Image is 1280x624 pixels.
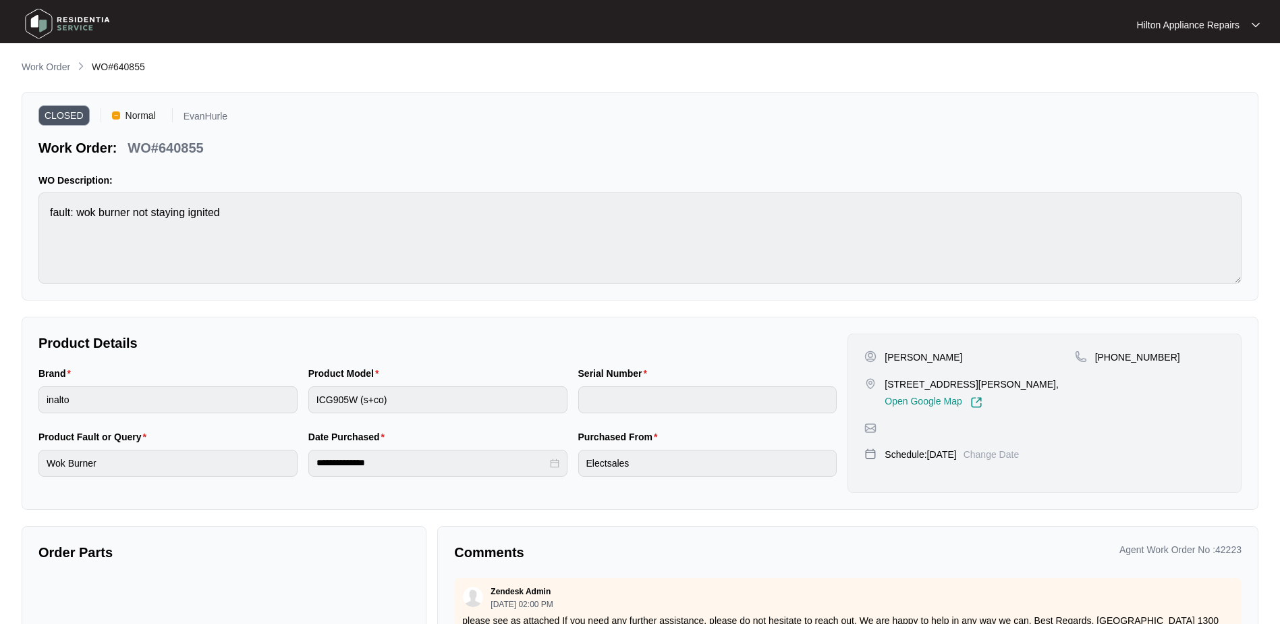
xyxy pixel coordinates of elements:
[308,430,390,444] label: Date Purchased
[92,61,145,72] span: WO#640855
[885,378,1059,391] p: [STREET_ADDRESS][PERSON_NAME],
[1136,18,1240,32] p: Hilton Appliance Repairs
[964,448,1020,461] p: Change Date
[184,111,227,126] p: EvanHurle
[38,450,298,477] input: Product Fault or Query
[454,543,838,562] p: Comments
[38,138,117,157] p: Work Order:
[491,600,553,608] p: [DATE] 02:00 PM
[1075,350,1087,363] img: map-pin
[19,60,73,75] a: Work Order
[885,448,956,461] p: Schedule: [DATE]
[1252,22,1260,28] img: dropdown arrow
[1119,543,1242,556] p: Agent Work Order No : 42223
[38,192,1242,284] textarea: fault: wok burner not staying ignited
[578,386,837,413] input: Serial Number
[864,422,876,434] img: map-pin
[864,378,876,390] img: map-pin
[308,367,385,380] label: Product Model
[112,111,120,120] img: Vercel Logo
[578,450,837,477] input: Purchased From
[38,174,1242,187] p: WO Description:
[578,367,652,380] label: Serial Number
[38,386,298,413] input: Brand
[316,456,547,470] input: Date Purchased
[864,350,876,363] img: user-pin
[128,138,203,157] p: WO#640855
[38,543,410,562] p: Order Parts
[308,386,567,413] input: Product Model
[38,367,76,380] label: Brand
[885,350,962,364] p: [PERSON_NAME]
[491,586,551,597] p: Zendesk Admin
[463,587,483,607] img: user.svg
[20,3,115,44] img: residentia service logo
[38,105,90,126] span: CLOSED
[22,60,70,74] p: Work Order
[864,448,876,460] img: map-pin
[970,396,982,409] img: Link-External
[1095,350,1180,364] p: [PHONE_NUMBER]
[38,430,152,444] label: Product Fault or Query
[578,430,663,444] label: Purchased From
[885,396,982,409] a: Open Google Map
[38,334,837,353] p: Product Details
[76,61,86,72] img: chevron-right
[120,105,161,126] span: Normal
